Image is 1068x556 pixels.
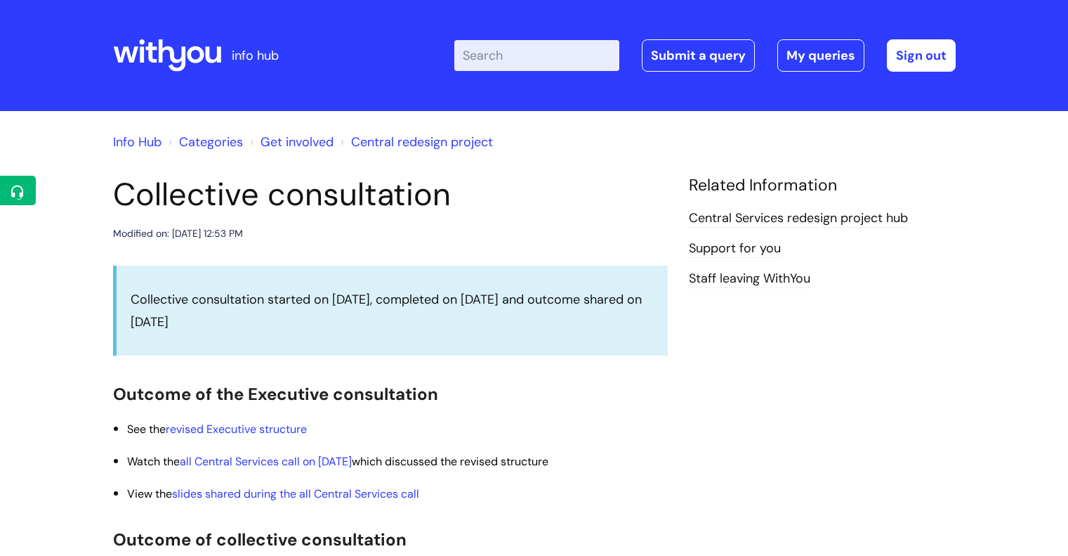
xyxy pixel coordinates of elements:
[689,240,781,258] a: Support for you
[261,134,334,150] a: Get involved
[689,176,956,195] h4: Related Information
[113,176,668,214] h1: Collective consultation
[179,134,243,150] a: Categories
[113,225,243,243] div: Modified on: [DATE] 12:53 PM
[642,39,755,72] a: Submit a query
[166,422,307,437] a: revised Executive structure
[131,288,654,334] p: Collective consultation started on [DATE], completed on [DATE] and outcome shared on [DATE]
[454,40,619,71] input: Search
[454,39,956,72] div: | -
[127,422,307,437] span: See the
[113,134,161,150] a: Info Hub
[689,270,810,288] a: Staff leaving WithYou
[113,529,407,550] span: Outcome of collective consultation
[113,383,438,405] span: Outcome of the Executive consultation
[689,209,908,228] a: Central Services redesign project hub
[337,131,493,153] li: Central redesign project
[180,454,352,469] a: all Central Services call on [DATE]
[232,44,279,67] p: info hub
[127,486,419,501] span: View the
[351,134,493,150] a: Central redesign project
[172,486,419,501] a: slides shared during the all Central Services call
[777,39,864,72] a: My queries
[887,39,956,72] a: Sign out
[165,131,243,153] li: Solution home
[246,131,334,153] li: Get involved
[127,454,548,469] span: Watch the which discussed the revised structure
